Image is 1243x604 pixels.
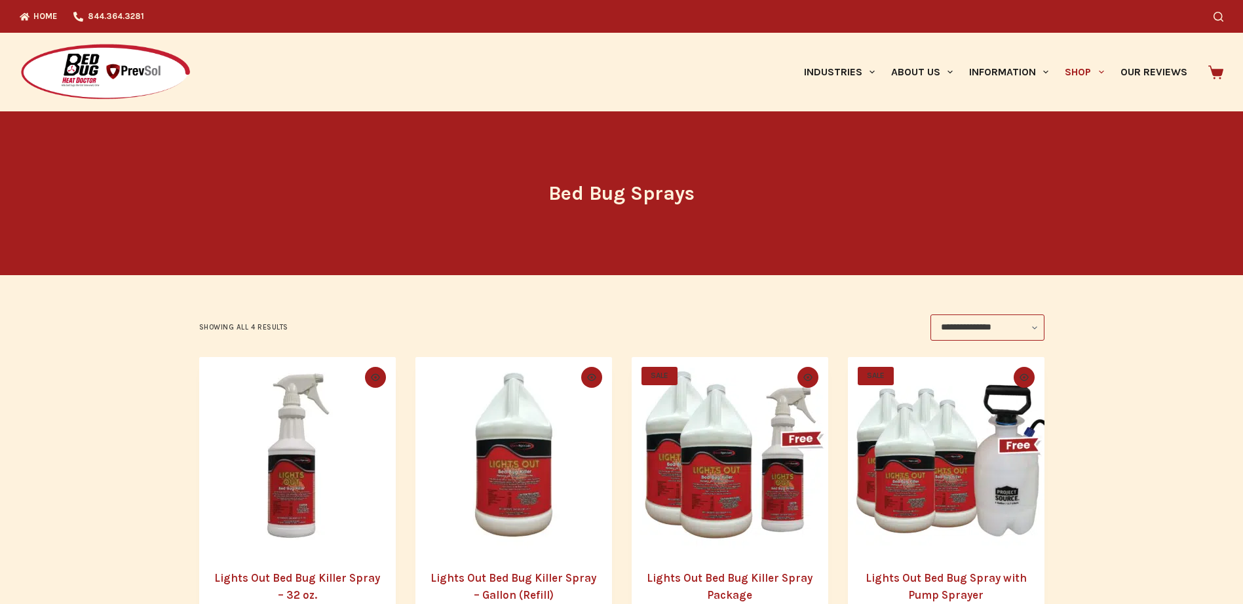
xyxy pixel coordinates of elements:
[795,33,1195,111] nav: Primary
[795,33,883,111] a: Industries
[199,357,396,554] img: Lights Out Bed Bug Killer Spray - 32 oz.
[214,571,380,601] a: Lights Out Bed Bug Killer Spray – 32 oz.
[1112,33,1195,111] a: Our Reviews
[581,367,602,388] button: Quick view toggle
[199,322,289,333] p: Showing all 4 results
[632,357,828,554] img: Lights Out Bed Bug Spray Package with two gallons and one 32 oz
[647,571,813,601] a: Lights Out Bed Bug Killer Spray Package
[1014,367,1035,388] button: Quick view toggle
[858,367,894,385] span: SALE
[365,367,386,388] button: Quick view toggle
[199,357,396,554] picture: lights-out-qt-sprayer
[930,314,1044,341] select: Shop order
[1214,12,1223,22] button: Search
[20,43,191,102] img: Prevsol/Bed Bug Heat Doctor
[641,367,678,385] span: SALE
[430,571,596,601] a: Lights Out Bed Bug Killer Spray – Gallon (Refill)
[1057,33,1112,111] a: Shop
[415,357,612,554] picture: lights-out-gallon
[848,357,1044,554] a: Lights Out Bed Bug Spray with Pump Sprayer
[866,571,1027,601] a: Lights Out Bed Bug Spray with Pump Sprayer
[415,357,612,554] img: Lights Out Bed Bug Killer Spray - Gallon (Refill)
[632,357,828,554] picture: LightsOutPackage
[376,179,868,208] h1: Bed Bug Sprays
[883,33,961,111] a: About Us
[961,33,1057,111] a: Information
[797,367,818,388] button: Quick view toggle
[632,357,828,554] a: Lights Out Bed Bug Killer Spray Package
